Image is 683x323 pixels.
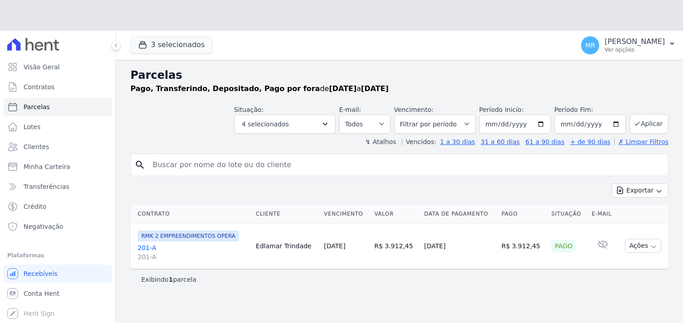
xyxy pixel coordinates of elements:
div: Plataformas [7,250,108,261]
span: Conta Hent [24,289,59,298]
button: Ações [625,239,661,253]
a: Clientes [4,138,112,156]
a: Recebíveis [4,265,112,283]
td: R$ 3.912,45 [370,223,420,269]
span: Transferências [24,182,69,191]
span: Minha Carteira [24,162,70,171]
th: Data de Pagamento [421,205,498,223]
th: E-mail [588,205,617,223]
a: Parcelas [4,98,112,116]
a: Visão Geral [4,58,112,76]
p: [PERSON_NAME] [605,37,665,46]
iframe: Intercom live chat [9,292,31,314]
a: Contratos [4,78,112,96]
span: 4 selecionados [242,119,289,130]
input: Buscar por nome do lote ou do cliente [147,156,664,174]
span: Lotes [24,122,41,131]
button: MR [PERSON_NAME] Ver opções [574,33,683,58]
a: 201-A201-A [138,243,249,261]
div: Pago [551,240,576,252]
label: Período Fim: [554,105,626,115]
span: RMK 2 EMPREENDIMENTOS OPERA [138,231,239,241]
span: Negativação [24,222,63,231]
span: Clientes [24,142,49,151]
th: Vencimento [320,205,370,223]
th: Contrato [130,205,252,223]
i: search [135,159,145,170]
a: 1 a 30 dias [440,138,475,145]
th: Pago [498,205,548,223]
button: 3 selecionados [130,36,212,53]
span: 201-A [138,252,249,261]
th: Cliente [252,205,320,223]
span: MR [585,42,595,48]
span: Recebíveis [24,269,58,278]
a: Negativação [4,217,112,236]
th: Situação [548,205,588,223]
strong: [DATE] [329,84,356,93]
button: Exportar [611,183,669,198]
button: 4 selecionados [234,115,336,134]
label: ↯ Atalhos [365,138,396,145]
a: ✗ Limpar Filtros [614,138,669,145]
a: 31 a 60 dias [481,138,519,145]
h2: Parcelas [130,67,669,83]
p: Ver opções [605,46,665,53]
strong: [DATE] [361,84,389,93]
label: E-mail: [339,106,361,113]
p: de a [130,83,389,94]
span: Contratos [24,82,54,92]
a: Lotes [4,118,112,136]
p: Exibindo parcela [141,275,197,284]
td: [DATE] [421,223,498,269]
td: R$ 3.912,45 [498,223,548,269]
a: [DATE] [324,242,345,250]
button: Aplicar [630,114,669,134]
a: 61 a 90 dias [525,138,564,145]
a: Minha Carteira [4,158,112,176]
strong: Pago, Transferindo, Depositado, Pago por fora [130,84,320,93]
span: Visão Geral [24,63,60,72]
label: Período Inicío: [479,106,524,113]
b: 1 [168,276,173,283]
label: Vencimento: [394,106,433,113]
a: Crédito [4,198,112,216]
label: Vencidos: [402,138,436,145]
th: Valor [370,205,420,223]
a: + de 90 dias [570,138,611,145]
td: Edlamar Trindade [252,223,320,269]
label: Situação: [234,106,264,113]
a: Conta Hent [4,284,112,303]
span: Parcelas [24,102,50,111]
a: Transferências [4,178,112,196]
span: Crédito [24,202,47,211]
